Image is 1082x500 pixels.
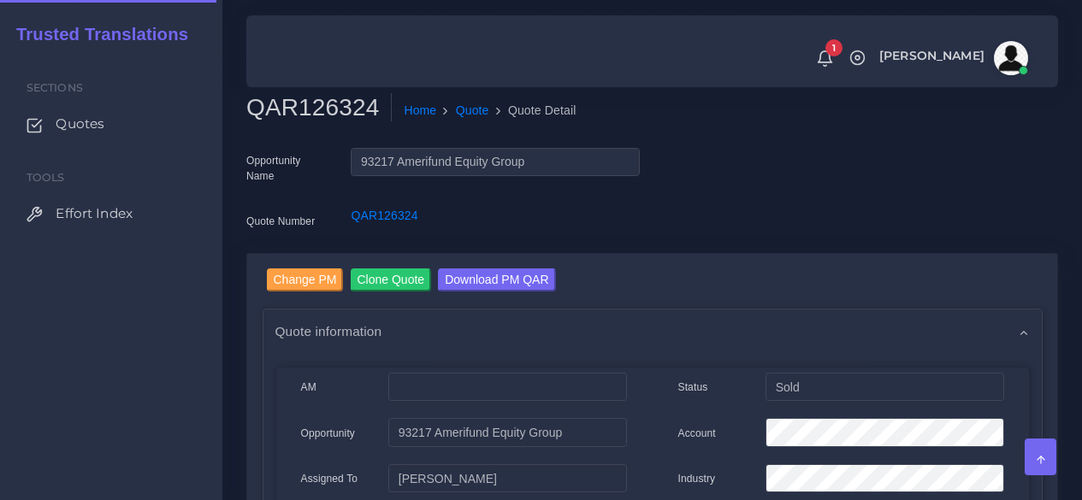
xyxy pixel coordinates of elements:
label: Assigned To [301,471,358,486]
span: Effort Index [56,204,133,223]
span: 1 [825,39,843,56]
input: pm [388,464,626,493]
input: Change PM [267,268,344,291]
label: Opportunity Name [246,153,325,184]
a: Quotes [13,106,210,142]
label: Opportunity [301,426,356,441]
input: Clone Quote [351,268,432,291]
div: Quote information [263,309,1042,353]
label: AM [301,379,316,395]
h2: Trusted Translations [4,24,188,44]
input: Download PM QAR [438,268,555,291]
label: Quote Number [246,214,315,229]
a: Home [404,102,436,120]
a: Effort Index [13,196,210,232]
label: Status [678,379,708,395]
a: QAR126324 [351,209,417,222]
a: [PERSON_NAME]avatar [871,41,1034,75]
span: [PERSON_NAME] [879,50,984,62]
span: Quote information [275,321,382,341]
a: 1 [810,49,840,68]
img: avatar [994,41,1028,75]
a: Quote [456,102,489,120]
span: Sections [27,81,83,94]
label: Account [678,426,716,441]
h2: QAR126324 [246,93,392,122]
a: Trusted Translations [4,21,188,49]
li: Quote Detail [489,102,576,120]
span: Tools [27,171,65,184]
span: Quotes [56,115,104,133]
label: Industry [678,471,716,486]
